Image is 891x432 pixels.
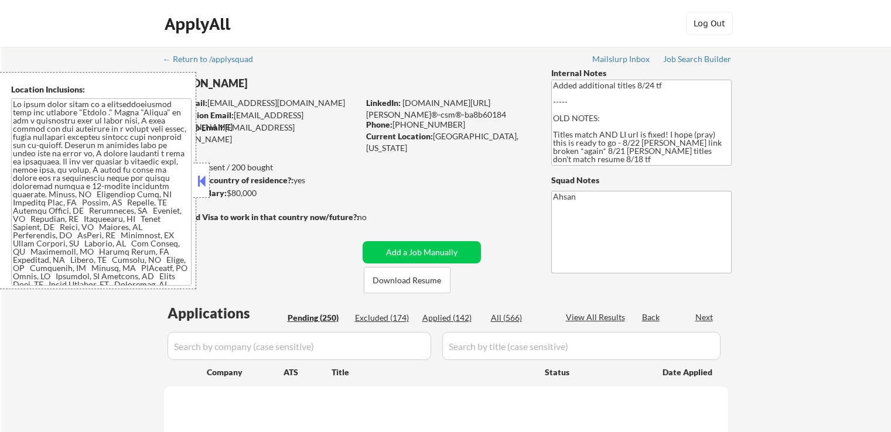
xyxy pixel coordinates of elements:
div: Date Applied [663,366,714,378]
div: Status [545,361,646,382]
div: All (566) [491,312,549,324]
a: ← Return to /applysquad [163,54,264,66]
button: Download Resume [364,267,450,293]
strong: Will need Visa to work in that country now/future?: [164,212,359,222]
div: Location Inclusions: [11,84,192,95]
a: Job Search Builder [663,54,732,66]
div: Applied (142) [422,312,481,324]
div: $80,000 [163,187,359,199]
div: Title [332,366,534,378]
div: Pending (250) [288,312,346,324]
strong: Phone: [366,119,392,129]
div: Mailslurp Inbox [592,55,651,63]
strong: Can work in country of residence?: [163,175,293,185]
strong: Current Location: [366,131,433,141]
input: Search by company (case sensitive) [168,332,431,360]
div: 142 sent / 200 bought [163,162,359,173]
div: ATS [284,366,332,378]
div: [PHONE_NUMBER] [366,119,532,131]
div: [EMAIL_ADDRESS][DOMAIN_NAME] [165,97,359,109]
div: Company [207,366,284,378]
input: Search by title (case sensitive) [442,332,721,360]
div: Applications [168,306,284,320]
div: ApplyAll [165,14,234,34]
div: yes [163,174,355,186]
div: Job Search Builder [663,55,732,63]
button: Add a Job Manually [363,241,481,263]
div: Squad Notes [551,174,732,186]
div: Internal Notes [551,67,732,79]
div: [PERSON_NAME] [164,76,405,91]
button: Log Out [686,12,733,35]
div: [GEOGRAPHIC_DATA], [US_STATE] [366,131,532,153]
div: Next [695,311,714,323]
div: [EMAIL_ADDRESS][DOMAIN_NAME] [165,109,359,132]
div: no [357,211,391,223]
div: [EMAIL_ADDRESS][DOMAIN_NAME] [164,122,359,145]
a: [DOMAIN_NAME][URL][PERSON_NAME]®-csm®-ba8b60184 [366,98,506,119]
div: View All Results [566,311,629,323]
strong: LinkedIn: [366,98,401,108]
a: Mailslurp Inbox [592,54,651,66]
div: Excluded (174) [355,312,414,324]
div: ← Return to /applysquad [163,55,264,63]
div: Back [642,311,661,323]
